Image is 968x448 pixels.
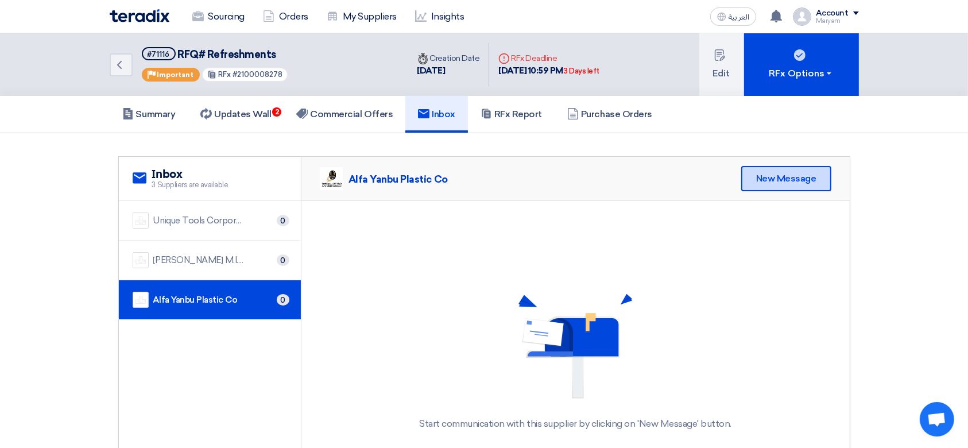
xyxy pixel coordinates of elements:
[349,173,448,186] div: Alfa Yanbu Plastic Co
[567,109,652,120] h5: Purchase Orders
[153,214,245,227] div: Unique Tools Corporation
[122,109,176,120] h5: Summary
[218,70,231,79] span: RFx
[744,33,859,96] button: RFx Options
[183,4,254,29] a: Sourcing
[563,65,599,77] div: 3 Days left
[816,18,859,24] div: Maryam
[152,179,229,191] span: 3 Suppliers are available
[148,51,170,58] div: #71116
[417,64,480,78] div: [DATE]
[233,70,282,79] span: #2100008278
[296,109,393,120] h5: Commercial Offers
[920,402,954,437] a: Open chat
[153,293,238,307] div: Alfa Yanbu Plastic Co
[406,4,473,29] a: Insights
[142,47,289,61] h5: RFQ# Refreshments
[188,96,284,133] a: Updates Wall2
[741,166,831,191] div: New Message
[133,292,149,308] img: company-name
[498,64,599,78] div: [DATE] 10:59 PM
[277,254,289,266] span: 0
[254,4,317,29] a: Orders
[468,96,555,133] a: RFx Report
[277,294,289,306] span: 0
[518,293,633,408] img: No Messages Found
[418,109,455,120] h5: Inbox
[793,7,811,26] img: profile_test.png
[284,96,405,133] a: Commercial Offers
[133,252,149,268] img: company-name
[152,168,229,181] h2: Inbox
[277,215,289,226] span: 0
[272,107,281,117] span: 2
[110,9,169,22] img: Teradix logo
[417,52,480,64] div: Creation Date
[498,52,599,64] div: RFx Deadline
[555,96,665,133] a: Purchase Orders
[133,213,149,229] img: company-name
[317,4,406,29] a: My Suppliers
[769,67,834,80] div: RFx Options
[157,71,194,79] span: Important
[419,417,731,431] div: Start communication with this supplier by clicking on 'New Message' button.
[710,7,756,26] button: العربية
[177,48,276,61] span: RFQ# Refreshments
[729,13,749,21] span: العربية
[816,9,849,18] div: Account
[699,33,744,96] button: Edit
[481,109,542,120] h5: RFx Report
[110,96,188,133] a: Summary
[153,254,245,267] div: [PERSON_NAME] M.I. [GEOGRAPHIC_DATA]
[405,96,468,133] a: Inbox
[200,109,271,120] h5: Updates Wall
